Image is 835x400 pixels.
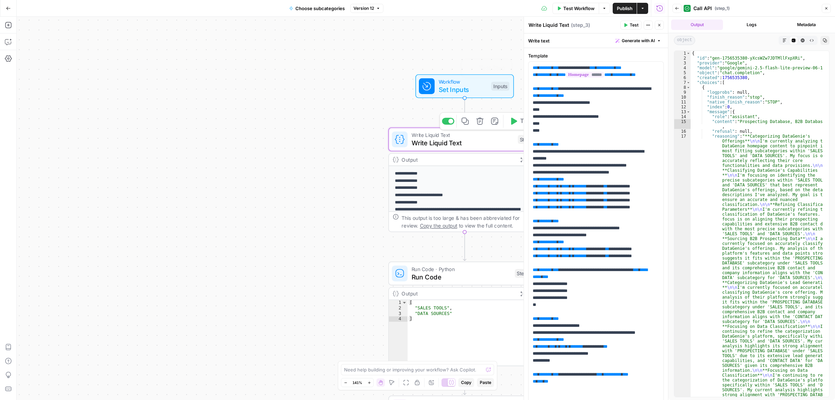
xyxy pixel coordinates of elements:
[389,306,408,311] div: 2
[524,33,668,48] div: Write text
[674,90,691,95] div: 9
[674,95,691,100] div: 10
[412,138,514,148] span: Write Liquid Text
[285,3,349,14] button: Choose subcategories
[515,269,536,278] div: Step 30
[388,74,541,98] div: WorkflowSet InputsInputsTest Step
[674,75,691,80] div: 6
[518,135,536,144] div: Step 3
[458,378,474,387] button: Copy
[401,156,514,164] div: Output
[412,272,511,282] span: Run Code
[674,100,691,105] div: 11
[674,66,691,70] div: 4
[491,82,509,91] div: Inputs
[686,80,690,85] span: Toggle code folding, rows 7 through 28
[674,51,691,56] div: 1
[295,5,345,12] span: Choose subcategories
[552,3,599,14] button: Test Workflow
[401,290,514,298] div: Output
[780,20,832,30] button: Metadata
[388,262,541,366] div: Run Code · PythonRun CodeStep 30Output[ "SALES TOOLS", "DATA SOURCES"]
[463,232,466,261] g: Edge from step_3 to step_30
[622,38,655,44] span: Generate with AI
[389,311,408,316] div: 3
[674,105,691,109] div: 12
[693,5,712,12] span: Call API
[563,5,595,12] span: Test Workflow
[620,21,642,30] button: Test
[674,114,691,119] div: 14
[420,223,457,229] span: Copy the output
[412,131,514,139] span: Write Liquid Text
[613,3,637,14] button: Publish
[439,78,487,86] span: Workflow
[674,109,691,114] div: 13
[412,265,511,273] span: Run Code · Python
[463,98,466,126] g: Edge from start to step_3
[674,85,691,90] div: 8
[571,22,590,29] span: ( step_3 )
[613,36,664,45] button: Generate with AI
[528,52,664,59] label: Template
[630,22,638,28] span: Test
[726,20,778,30] button: Logs
[352,380,362,385] span: 141%
[389,316,408,322] div: 4
[674,56,691,61] div: 2
[674,80,691,85] div: 7
[350,4,383,13] button: Version 12
[674,36,695,45] span: object
[461,379,471,386] span: Copy
[686,109,690,114] span: Toggle code folding, rows 13 through 26
[686,51,690,56] span: Toggle code folding, rows 1 through 41
[353,5,374,11] span: Version 12
[401,214,536,230] div: This output is too large & has been abbreviated for review. to view the full content.
[671,20,723,30] button: Output
[480,379,491,386] span: Paste
[674,119,691,129] div: 15
[674,61,691,66] div: 3
[715,5,730,11] span: ( step_1 )
[439,85,487,94] span: Set Inputs
[617,5,633,12] span: Publish
[674,129,691,134] div: 16
[463,366,466,394] g: Edge from step_30 to step_26
[528,22,569,29] textarea: Write Liquid Text
[477,378,494,387] button: Paste
[401,300,407,306] span: Toggle code folding, rows 1 through 4
[686,85,690,90] span: Toggle code folding, rows 8 through 27
[389,300,408,306] div: 1
[674,70,691,75] div: 5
